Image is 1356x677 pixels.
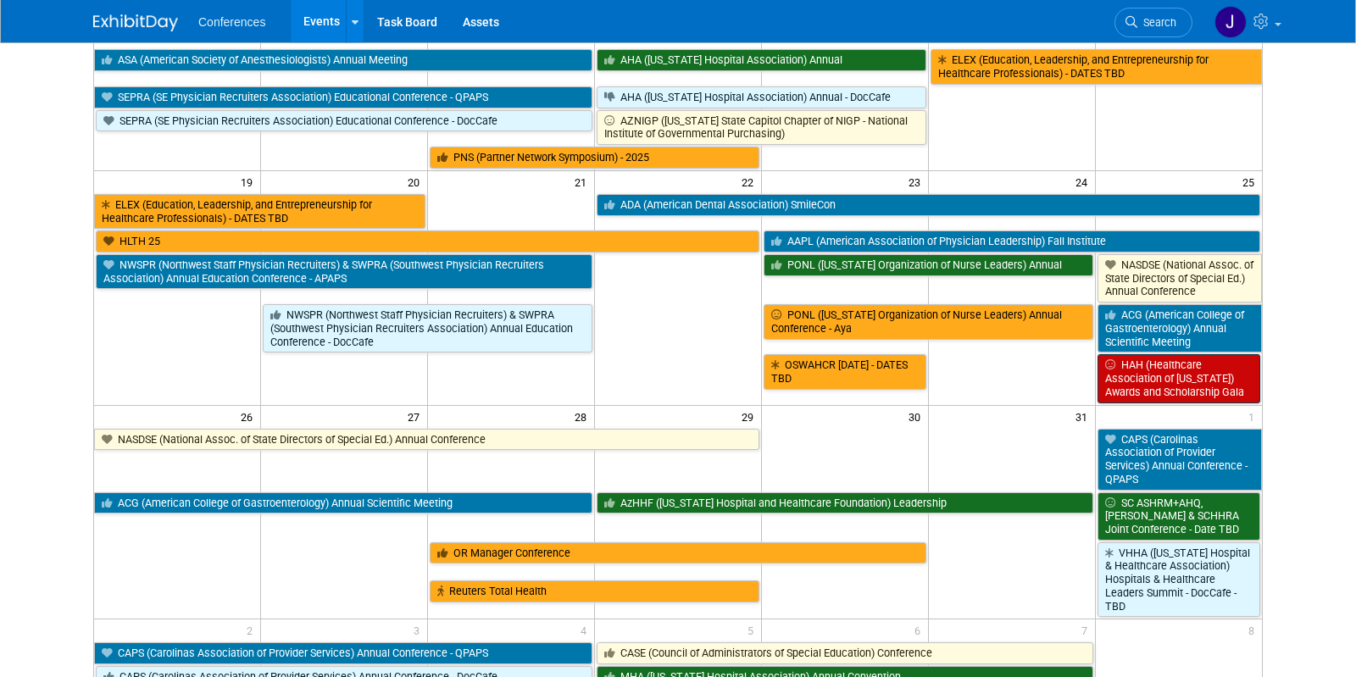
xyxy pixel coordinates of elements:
a: ASA (American Society of Anesthesiologists) Annual Meeting [94,49,592,71]
a: NASDSE (National Assoc. of State Directors of Special Ed.) Annual Conference [94,429,759,451]
span: 2 [245,619,260,641]
span: 1 [1247,406,1262,427]
a: NASDSE (National Assoc. of State Directors of Special Ed.) Annual Conference [1098,254,1262,302]
a: CASE (Council of Administrators of Special Education) Conference [597,642,1093,664]
a: SC ASHRM+AHQ, [PERSON_NAME] & SCHHRA Joint Conference - Date TBD [1098,492,1260,541]
span: 23 [907,171,928,192]
span: 28 [573,406,594,427]
a: VHHA ([US_STATE] Hospital & Healthcare Association) Hospitals & Healthcare Leaders Summit - DocCa... [1098,542,1260,618]
span: 5 [746,619,761,641]
a: PONL ([US_STATE] Organization of Nurse Leaders) Annual Conference - Aya [764,304,1093,339]
span: 7 [1080,619,1095,641]
a: HLTH 25 [96,230,759,252]
a: SEPRA (SE Physician Recruiters Association) Educational Conference - QPAPS [94,86,592,108]
a: SEPRA (SE Physician Recruiters Association) Educational Conference - DocCafe [96,110,592,132]
a: AZNIGP ([US_STATE] State Capitol Chapter of NIGP - National Institute of Governmental Purchasing) [597,110,926,145]
a: CAPS (Carolinas Association of Provider Services) Annual Conference - QPAPS [94,642,592,664]
a: OR Manager Conference [430,542,926,564]
span: 4 [579,619,594,641]
a: ACG (American College of Gastroenterology) Annual Scientific Meeting [94,492,592,514]
span: 8 [1247,619,1262,641]
a: AAPL (American Association of Physician Leadership) Fall Institute [764,230,1260,252]
span: 22 [740,171,761,192]
span: 20 [406,171,427,192]
img: ExhibitDay [93,14,178,31]
a: ELEX (Education, Leadership, and Entrepreneurship for Healthcare Professionals) - DATES TBD [94,194,425,229]
a: PNS (Partner Network Symposium) - 2025 [430,147,759,169]
img: Jenny Clavero [1214,6,1247,38]
span: 27 [406,406,427,427]
a: PONL ([US_STATE] Organization of Nurse Leaders) Annual [764,254,1093,276]
span: 24 [1074,171,1095,192]
a: AHA ([US_STATE] Hospital Association) Annual - DocCafe [597,86,926,108]
a: OSWAHCR [DATE] - DATES TBD [764,354,926,389]
span: Search [1137,16,1176,29]
span: 29 [740,406,761,427]
a: Search [1114,8,1192,37]
span: 30 [907,406,928,427]
span: 31 [1074,406,1095,427]
span: 3 [412,619,427,641]
span: Conferences [198,15,265,29]
a: CAPS (Carolinas Association of Provider Services) Annual Conference - QPAPS [1098,429,1262,491]
a: HAH (Healthcare Association of [US_STATE]) Awards and Scholarship Gala [1098,354,1260,402]
a: ELEX (Education, Leadership, and Entrepreneurship for Healthcare Professionals) - DATES TBD [931,49,1262,84]
a: ACG (American College of Gastroenterology) Annual Scientific Meeting [1098,304,1262,352]
a: Reuters Total Health [430,580,759,602]
a: ADA (American Dental Association) SmileCon [597,194,1260,216]
a: NWSPR (Northwest Staff Physician Recruiters) & SWPRA (Southwest Physician Recruiters Association)... [96,254,592,289]
span: 25 [1241,171,1262,192]
span: 6 [913,619,928,641]
span: 21 [573,171,594,192]
span: 26 [239,406,260,427]
a: AzHHF ([US_STATE] Hospital and Healthcare Foundation) Leadership [597,492,1093,514]
span: 19 [239,171,260,192]
a: NWSPR (Northwest Staff Physician Recruiters) & SWPRA (Southwest Physician Recruiters Association)... [263,304,592,352]
a: AHA ([US_STATE] Hospital Association) Annual [597,49,926,71]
